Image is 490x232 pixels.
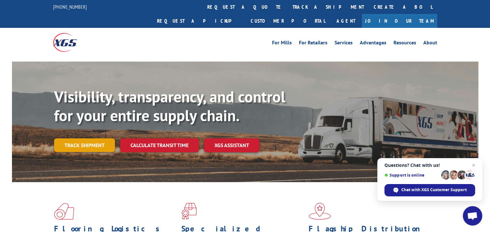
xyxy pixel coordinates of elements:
a: XGS ASSISTANT [204,138,259,152]
a: About [423,40,437,47]
span: Support is online [384,173,439,178]
a: Services [335,40,353,47]
a: For Retailers [299,40,327,47]
b: Visibility, transparency, and control for your entire supply chain. [54,87,285,125]
a: Calculate transit time [120,138,199,152]
span: Chat with XGS Customer Support [384,184,475,196]
a: Resources [393,40,416,47]
span: Questions? Chat with us! [384,163,475,168]
a: Request a pickup [152,14,246,28]
a: Join Our Team [362,14,437,28]
a: Customer Portal [246,14,330,28]
a: Advantages [360,40,386,47]
a: Track shipment [54,138,115,152]
img: xgs-icon-flagship-distribution-model-red [309,203,331,220]
a: For Mills [272,40,292,47]
img: xgs-icon-focused-on-flooring-red [181,203,197,220]
a: Agent [330,14,362,28]
img: xgs-icon-total-supply-chain-intelligence-red [54,203,74,220]
a: [PHONE_NUMBER] [53,4,87,10]
a: Open chat [463,206,482,226]
span: Chat with XGS Customer Support [401,187,467,193]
